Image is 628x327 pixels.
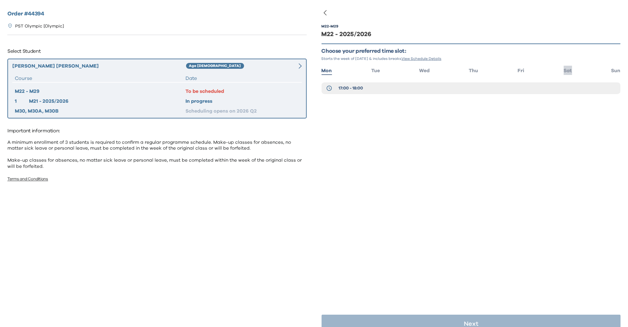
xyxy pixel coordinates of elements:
span: Sat [564,68,572,73]
div: In progress [185,97,299,105]
div: M21 - 2025/2026 [29,97,185,105]
div: [PERSON_NAME] [PERSON_NAME] [12,62,186,70]
div: To be scheduled [185,88,299,95]
div: M22 - M29 [15,88,185,95]
span: 17:00 - 18:00 [339,85,363,91]
p: A minimum enrollment of 3 students is required to confirm a regular programme schedule. Make-up c... [7,139,307,170]
p: Important information: [7,126,307,136]
span: Tue [371,68,380,73]
span: Sun [611,68,621,73]
span: Wed [419,68,430,73]
p: Select Student [7,46,307,56]
a: Terms and Conditions [7,177,48,181]
button: 17:00 - 18:00 [322,82,621,94]
p: PST Olympic [Olympic] [15,23,64,30]
div: Age [DEMOGRAPHIC_DATA] [186,63,244,69]
p: Next [464,321,478,327]
div: M22 - 2025/2026 [322,30,621,39]
span: Mon [322,68,332,73]
p: Starts the week of [DATE] & includes breaks. [322,56,621,61]
div: Date [185,75,299,82]
div: M22 - M29 [322,24,339,29]
div: Scheduling opens on 2026 Q2 [185,107,299,115]
p: Choose your preferred time slot: [322,48,621,55]
div: Course [15,75,185,82]
h2: Order # 44394 [7,10,307,18]
span: View Schedule Details [402,57,442,60]
div: M30, M30A, M30B [15,107,185,115]
div: 1 [15,97,29,105]
span: Fri [518,68,524,73]
span: Thu [469,68,478,73]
